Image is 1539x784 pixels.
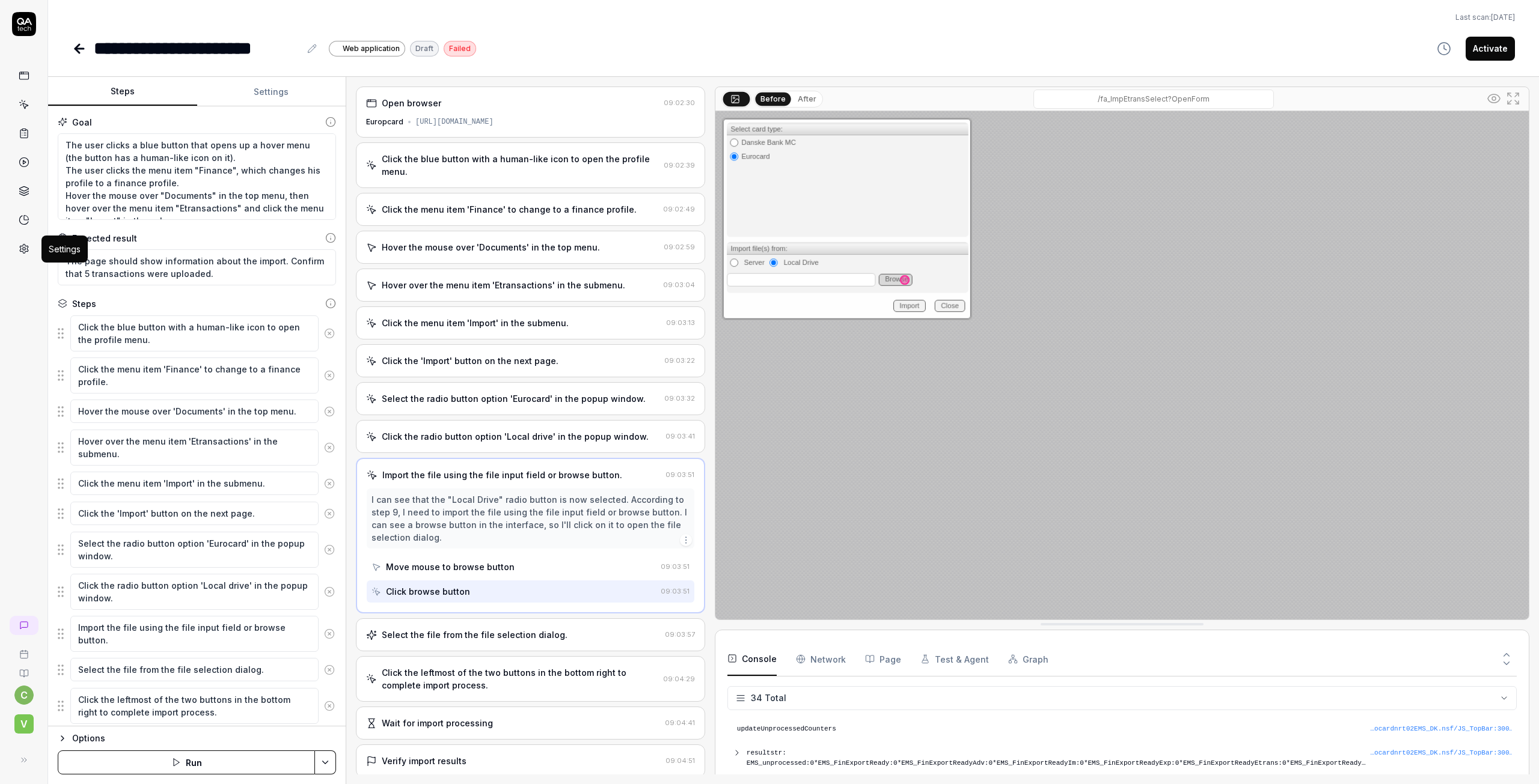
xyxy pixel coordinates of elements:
[1504,89,1523,108] button: Open in full screen
[58,750,315,774] button: Run
[58,429,336,466] div: Suggestions
[382,666,658,691] div: Click the leftmost of the two buttons in the bottom right to complete import process.
[664,243,695,251] time: 09:02:59
[197,77,346,106] button: Settings
[72,116,92,129] div: Goal
[319,580,340,604] button: Remove step
[58,501,336,526] div: Suggestions
[72,232,137,245] div: Expected result
[665,432,695,440] time: 09:03:41
[49,243,81,255] div: Settings
[5,659,43,678] a: Documentation
[382,153,659,178] div: Click the blue button with a human-like icon to open the profile menu.
[386,561,515,573] div: Move mouse to browse button
[1368,748,1512,758] div: …ocardnrt02EMS_DK.nsf/JS_TopBar : 3007 : 9
[382,241,600,254] div: Hover the mouse over 'Documents' in the top menu.
[382,755,467,767] div: Verify import results
[58,531,336,568] div: Suggestions
[661,587,690,595] time: 09:03:51
[796,642,846,676] button: Network
[382,628,568,641] div: Select the file from the file selection dialog.
[664,356,695,365] time: 09:03:22
[1484,89,1504,108] button: Show all interative elements
[663,675,695,683] time: 09:04:29
[14,685,34,705] button: c
[10,616,38,635] a: New conversation
[661,562,690,571] time: 09:03:51
[367,580,694,603] button: Click browse button09:03:51
[1466,37,1515,61] button: Activate
[1430,37,1458,61] button: View version history
[382,203,637,216] div: Click the menu item 'Finance' to change to a finance profile.
[664,99,695,107] time: 09:02:30
[382,469,622,481] div: Import the file using the file input field or browse button.
[319,363,340,387] button: Remove step
[865,642,901,676] button: Page
[386,585,470,598] div: Click browse button
[715,111,1529,619] img: Screenshot
[329,40,405,56] a: Web application
[382,354,558,367] div: Click the 'Import' button on the next page.
[382,392,646,405] div: Select the radio button option 'Eurocard' in the popup window.
[343,43,400,54] span: Web application
[382,279,625,291] div: Hover over the menu item 'Etransactions' in the submenu.
[319,400,340,424] button: Remove step
[1455,12,1515,23] button: Last scan:[DATE]
[665,470,694,479] time: 09:03:51
[663,205,695,213] time: 09:02:49
[382,317,569,329] div: Click the menu item 'Import' in the submenu.
[793,93,821,106] button: After
[382,97,441,109] div: Open browser
[58,573,336,610] div: Suggestions
[58,731,336,746] button: Options
[665,719,695,727] time: 09:04:41
[920,642,989,676] button: Test & Agent
[72,731,336,746] div: Options
[319,502,340,526] button: Remove step
[727,642,777,676] button: Console
[372,493,690,544] div: I can see that the "Local Drive" radio button is now selected. According to step 9, I need to imp...
[58,357,336,394] div: Suggestions
[319,622,340,646] button: Remove step
[14,714,34,734] span: V
[72,297,96,310] div: Steps
[1368,724,1512,734] button: …ocardnrt02EMS_DK.nsf/JS_TopBar:3004:9
[666,318,695,327] time: 09:03:13
[664,161,695,169] time: 09:02:39
[737,724,1512,734] pre: updateUnprocessedCounters
[1008,642,1048,676] button: Graph
[382,430,649,443] div: Click the radio button option 'Local drive' in the popup window.
[319,436,340,460] button: Remove step
[382,717,493,729] div: Wait for import processing
[58,657,336,682] div: Suggestions
[1455,12,1515,23] span: Last scan:
[747,748,1368,768] pre: resultstr: EMS_unprocessed:0*EMS_FinExportReady:0*EMS_FinExportReadyAdv:0*EMS_FinExportReadyIm:0*...
[58,471,336,496] div: Suggestions
[48,77,197,106] button: Steps
[410,41,439,56] div: Draft
[1368,748,1512,758] button: …ocardnrt02EMS_DK.nsf/JS_TopBar:3007:9
[366,117,403,127] div: Europcard
[663,281,695,289] time: 09:03:04
[444,41,476,56] div: Failed
[665,756,695,765] time: 09:04:51
[319,694,340,718] button: Remove step
[5,640,43,659] a: Book a call with us
[1491,13,1515,22] time: [DATE]
[5,705,43,736] button: V
[665,630,695,639] time: 09:03:57
[755,92,791,105] button: Before
[58,399,336,424] div: Suggestions
[367,556,694,578] button: Move mouse to browse button09:03:51
[319,658,340,682] button: Remove step
[415,117,494,127] div: [URL][DOMAIN_NAME]
[58,615,336,652] div: Suggestions
[319,321,340,345] button: Remove step
[319,472,340,496] button: Remove step
[1368,724,1512,734] div: …ocardnrt02EMS_DK.nsf/JS_TopBar : 3004 : 9
[58,687,336,725] div: Suggestions
[319,538,340,562] button: Remove step
[664,394,695,403] time: 09:03:32
[58,315,336,352] div: Suggestions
